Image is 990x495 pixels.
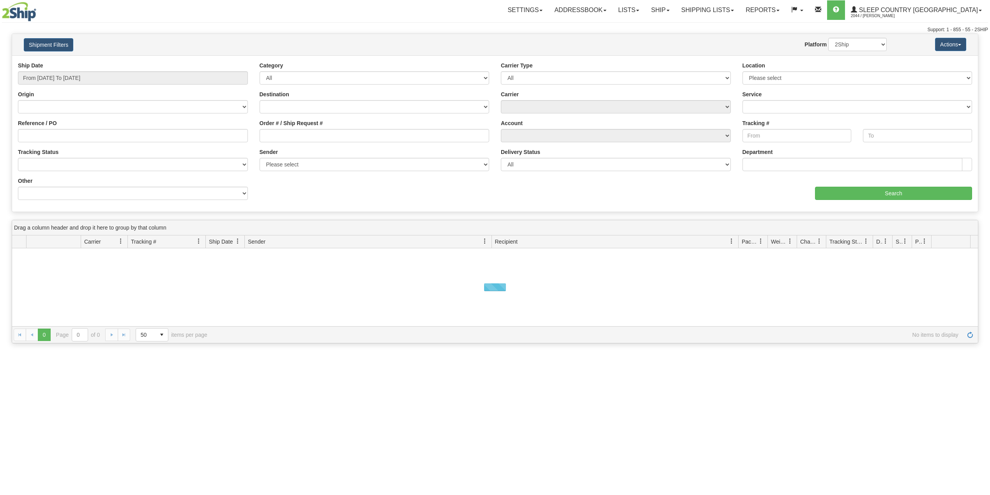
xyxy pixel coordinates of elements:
span: Delivery Status [876,238,883,246]
a: Delivery Status filter column settings [879,235,892,248]
a: Packages filter column settings [754,235,767,248]
label: Tracking # [742,119,769,127]
label: Carrier [501,90,519,98]
a: Reports [740,0,785,20]
label: Location [742,62,765,69]
a: Pickup Status filter column settings [918,235,931,248]
button: Actions [935,38,966,51]
iframe: chat widget [972,208,989,287]
label: Other [18,177,32,185]
input: To [863,129,972,142]
label: Platform [804,41,827,48]
label: Reference / PO [18,119,57,127]
a: Recipient filter column settings [725,235,738,248]
span: Ship Date [209,238,233,246]
span: Charge [800,238,817,246]
label: Account [501,119,523,127]
span: No items to display [218,332,958,338]
label: Service [742,90,762,98]
label: Carrier Type [501,62,532,69]
label: Tracking Status [18,148,58,156]
span: 2044 / [PERSON_NAME] [851,12,909,20]
a: Ship Date filter column settings [231,235,244,248]
label: Destination [260,90,289,98]
span: Page sizes drop down [136,328,168,341]
a: Carrier filter column settings [114,235,127,248]
a: Sleep Country [GEOGRAPHIC_DATA] 2044 / [PERSON_NAME] [845,0,988,20]
label: Order # / Ship Request # [260,119,323,127]
span: Pickup Status [915,238,922,246]
a: Tracking # filter column settings [192,235,205,248]
img: logo2044.jpg [2,2,36,21]
a: Lists [612,0,645,20]
label: Department [742,148,773,156]
div: Support: 1 - 855 - 55 - 2SHIP [2,27,988,33]
a: Charge filter column settings [813,235,826,248]
span: Sender [248,238,265,246]
span: Weight [771,238,787,246]
span: Page 0 [38,329,50,341]
input: From [742,129,852,142]
span: Carrier [84,238,101,246]
a: Sender filter column settings [478,235,491,248]
label: Category [260,62,283,69]
span: items per page [136,328,207,341]
span: Page of 0 [56,328,100,341]
button: Shipment Filters [24,38,73,51]
input: Search [815,187,972,200]
label: Delivery Status [501,148,540,156]
span: Tracking # [131,238,156,246]
a: Settings [502,0,548,20]
a: Addressbook [548,0,612,20]
span: Packages [742,238,758,246]
span: Tracking Status [829,238,863,246]
div: grid grouping header [12,220,978,235]
a: Weight filter column settings [783,235,797,248]
span: Sleep Country [GEOGRAPHIC_DATA] [857,7,978,13]
span: select [156,329,168,341]
label: Ship Date [18,62,43,69]
a: Shipment Issues filter column settings [898,235,912,248]
label: Sender [260,148,278,156]
span: Shipment Issues [896,238,902,246]
span: Recipient [495,238,518,246]
label: Origin [18,90,34,98]
a: Tracking Status filter column settings [859,235,873,248]
span: 50 [141,331,151,339]
a: Ship [645,0,675,20]
a: Shipping lists [675,0,740,20]
a: Refresh [964,329,976,341]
